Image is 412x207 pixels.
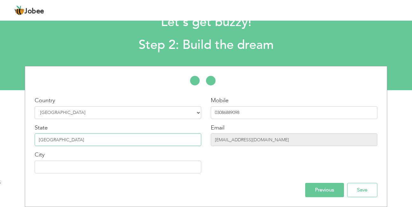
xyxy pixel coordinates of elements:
[347,183,377,197] input: Save
[56,37,356,53] h2: Step 2: Build the dream
[305,183,344,197] input: Previous
[35,151,45,159] label: City
[24,8,44,15] span: Jobee
[211,124,224,132] label: Email
[56,14,356,30] h1: Let's get buzzy!
[14,5,24,16] img: jobee.io
[211,97,229,105] label: Mobile
[35,124,48,132] label: State
[35,97,55,105] label: Country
